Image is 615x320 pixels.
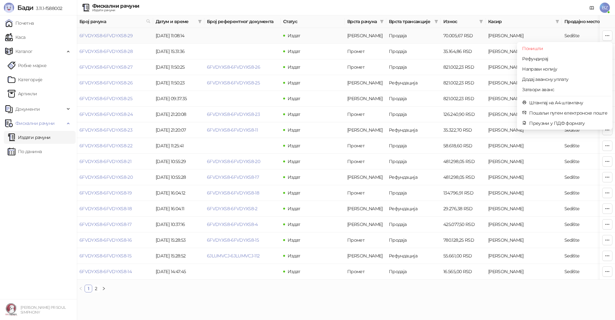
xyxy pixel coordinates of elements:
span: Касир [488,18,553,25]
span: Издат [288,221,300,227]
button: left [77,285,85,292]
th: Статус [281,15,345,28]
td: 70.005,67 RSD [441,28,486,44]
span: filter [554,17,561,26]
td: Bojan Zeljković [486,107,562,122]
td: Промет [345,154,386,169]
td: 6FVDYXS8-6FVDYXS8-18 [77,201,153,217]
span: Пошаљи путем електронске поште [529,109,607,117]
a: 6FVDYXS8-6FVDYXS8-17 [79,221,131,227]
td: 35.322,70 RSD [441,122,486,138]
td: Аванс [345,75,386,91]
td: 6FVDYXS8-6FVDYXS8-21 [77,154,153,169]
td: Продаја [386,185,441,201]
span: Издат [288,253,300,259]
span: filter [197,17,203,26]
td: 425.077,50 RSD [441,217,486,232]
td: Bojan Zeljković [486,232,562,248]
a: 6FVDYXS8-6FVDYXS8-29 [79,33,133,39]
li: Претходна страна [77,285,85,292]
span: 3.11.1-f588002 [33,5,62,11]
th: Врста трансакције [386,15,441,28]
td: 6FVDYXS8-6FVDYXS8-23 [77,122,153,138]
td: [DATE] 11:08:14 [153,28,204,44]
td: Рефундација [386,201,441,217]
li: 1 [85,285,92,292]
span: filter [478,17,484,26]
a: 6FVDYXS8-6FVDYXS8-19 [79,190,132,196]
a: 6FVDYXS8-6FVDYXS8-22 [79,143,132,149]
a: 6FVDYXS8-6FVDYXS8-26 [207,64,260,70]
td: 821.002,23 RSD [441,59,486,75]
span: Издат [288,237,300,243]
span: filter [198,20,202,23]
span: filter [555,20,559,23]
td: Промет [345,59,386,75]
td: 821.002,23 RSD [441,75,486,91]
td: Bojan Zeljković [486,154,562,169]
a: 6FVDYXS8-6FVDYXS8-17 [207,174,259,180]
a: 6FVDYXS8-6FVDYXS8-27 [79,64,132,70]
span: Врста трансакције [389,18,432,25]
th: Врста рачуна [345,15,386,28]
td: [DATE] 11:50:23 [153,75,204,91]
td: 6FVDYXS8-6FVDYXS8-15 [77,248,153,264]
td: 16.565,00 RSD [441,264,486,280]
td: Промет [345,264,386,280]
a: 6JLUMVCJ-6JLUMVCJ-112 [207,253,260,259]
span: filter [434,20,438,23]
td: Продаја [386,232,441,248]
td: Bojan Zeljković [486,217,562,232]
td: 29.276,38 RSD [441,201,486,217]
td: Продаја [386,154,441,169]
a: 6FVDYXS8-6FVDYXS8-26 [79,80,133,86]
td: [DATE] 10:55:28 [153,169,204,185]
td: Продаја [386,107,441,122]
span: Издат [288,127,300,133]
a: По данима [8,145,42,158]
td: [DATE] 11:25:41 [153,138,204,154]
a: 6FVDYXS8-6FVDYXS8-2 [207,206,258,212]
a: 6FVDYXS8-6FVDYXS8-28 [79,48,133,54]
span: Издат [288,80,300,86]
a: 6FVDYXS8-6FVDYXS8-18 [207,190,259,196]
td: 6FVDYXS8-6FVDYXS8-24 [77,107,153,122]
span: Датум и време [156,18,195,25]
a: ArtikliАртикли [8,87,37,100]
span: Издат [288,111,300,117]
a: 6FVDYXS8-6FVDYXS8-20 [207,159,260,164]
span: Издат [288,174,300,180]
span: Затвори аванс [522,86,607,93]
span: Фискални рачуни [15,117,54,130]
li: 2 [92,285,100,292]
td: Рефундација [386,75,441,91]
span: Каталог [15,45,33,58]
td: 55.661,00 RSD [441,248,486,264]
td: Промет [345,185,386,201]
a: 6FVDYXS8-6FVDYXS8-14 [79,269,132,274]
td: [DATE] 11:50:25 [153,59,204,75]
span: filter [380,20,384,23]
td: Рефундација [386,248,441,264]
div: Фискални рачуни [92,4,139,9]
td: 6FVDYXS8-6FVDYXS8-20 [77,169,153,185]
td: Аванс [345,248,386,264]
td: 821.002,23 RSD [441,91,486,107]
td: Bojan Zeljković [486,169,562,185]
td: Аванс [345,217,386,232]
td: 6FVDYXS8-6FVDYXS8-25 [77,91,153,107]
span: Поништи [522,45,607,52]
a: 6FVDYXS8-6FVDYXS8-24 [79,111,133,117]
td: Аванс [345,91,386,107]
td: 134.796,91 RSD [441,185,486,201]
a: 2 [93,285,100,292]
td: Bojan Zeljković [486,185,562,201]
a: 6FVDYXS8-6FVDYXS8-11 [207,127,258,133]
span: Издат [288,269,300,274]
td: Аванс [345,28,386,44]
span: Издат [288,190,300,196]
div: Издати рачуни [92,9,139,12]
td: Рефундација [386,122,441,138]
td: [DATE] 15:28:52 [153,248,204,264]
td: Bojan Zeljković [486,28,562,44]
